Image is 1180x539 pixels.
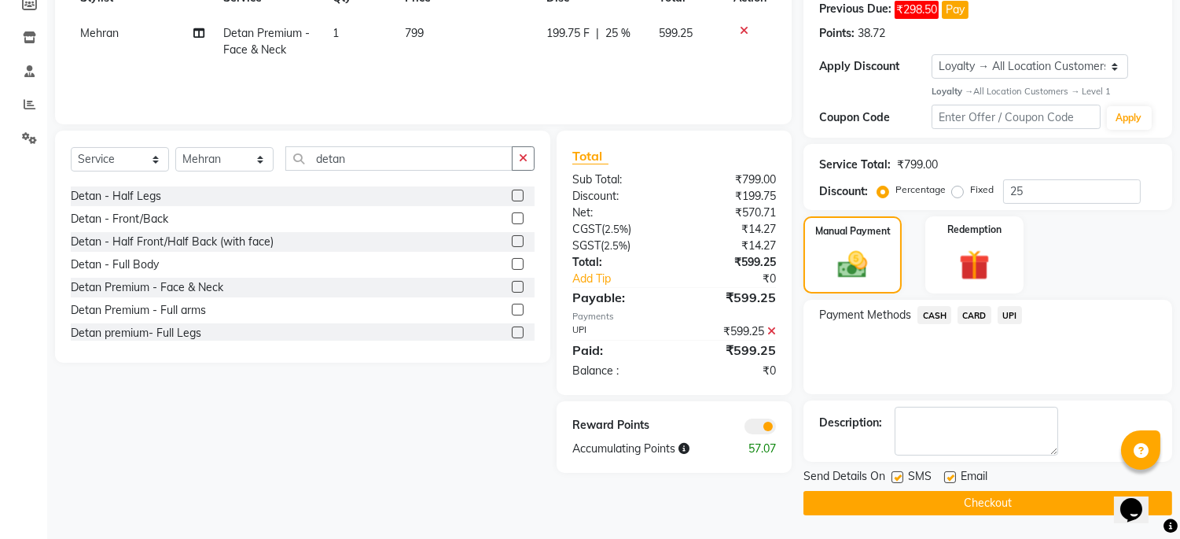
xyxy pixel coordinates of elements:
div: Sub Total: [561,172,675,188]
div: Detan premium- Full Legs [71,325,201,341]
span: 2.5% [605,223,628,235]
div: Previous Due: [819,1,891,19]
div: Service Total: [819,157,891,173]
input: Enter Offer / Coupon Code [932,105,1100,129]
div: ₹14.27 [675,221,789,238]
div: Detan - Half Front/Half Back (with face) [71,234,274,250]
div: Detan - Full Body [71,257,159,273]
button: Pay [942,1,969,19]
div: Accumulating Points [561,441,731,457]
div: Coupon Code [819,109,932,126]
span: 25 % [605,25,630,42]
div: Paid: [561,341,675,360]
span: 599.25 [659,26,693,40]
div: ₹0 [675,363,789,379]
div: ₹14.27 [675,238,789,254]
img: _gift.svg [950,246,999,285]
div: Detan Premium - Face & Neck [71,279,223,296]
span: Total [572,148,608,164]
div: 38.72 [858,25,885,42]
div: Points: [819,25,855,42]
div: 57.07 [731,441,788,457]
div: ( ) [561,238,675,254]
span: ₹298.50 [895,1,939,19]
div: ₹799.00 [675,172,789,188]
span: SGST [572,238,601,253]
div: Payable: [561,288,675,307]
label: Manual Payment [815,224,891,238]
div: UPI [561,323,675,340]
iframe: chat widget [1114,476,1164,523]
label: Redemption [947,223,1002,237]
div: ( ) [561,221,675,238]
a: Add Tip [561,271,693,287]
input: Search or Scan [285,146,513,171]
div: Description: [819,415,882,431]
strong: Loyalty → [932,86,973,97]
div: Reward Points [561,417,675,434]
span: Payment Methods [819,307,911,323]
span: | [596,25,599,42]
span: Detan Premium - Face & Neck [223,26,310,57]
div: All Location Customers → Level 1 [932,85,1156,98]
label: Percentage [895,183,946,197]
div: Total: [561,254,675,271]
div: ₹0 [693,271,789,287]
span: Send Details On [803,468,885,488]
span: 1 [333,26,339,40]
div: Discount: [561,188,675,205]
span: UPI [998,306,1022,324]
div: Detan Premium - Full arms [71,302,206,319]
button: Apply [1107,106,1152,130]
div: ₹199.75 [675,188,789,205]
span: CGST [572,222,601,236]
label: Fixed [970,183,994,197]
img: _cash.svg [829,248,876,282]
span: 199.75 F [546,25,590,42]
div: ₹599.25 [675,288,789,307]
div: Net: [561,205,675,221]
div: Apply Discount [819,58,932,75]
div: Detan - Front/Back [71,211,168,227]
span: Email [961,468,987,488]
div: Detan - Half Legs [71,188,161,205]
span: 799 [405,26,424,40]
div: ₹570.71 [675,205,789,221]
div: ₹799.00 [897,157,938,173]
div: ₹599.25 [675,254,789,271]
span: CASH [917,306,951,324]
div: Balance : [561,363,675,379]
div: Payments [572,310,776,323]
span: 2.5% [604,239,627,252]
span: SMS [908,468,932,488]
div: ₹599.25 [675,341,789,360]
span: Mehran [80,26,119,40]
div: Discount: [819,183,868,200]
div: ₹599.25 [675,323,789,340]
span: CARD [958,306,991,324]
button: Checkout [803,491,1172,515]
